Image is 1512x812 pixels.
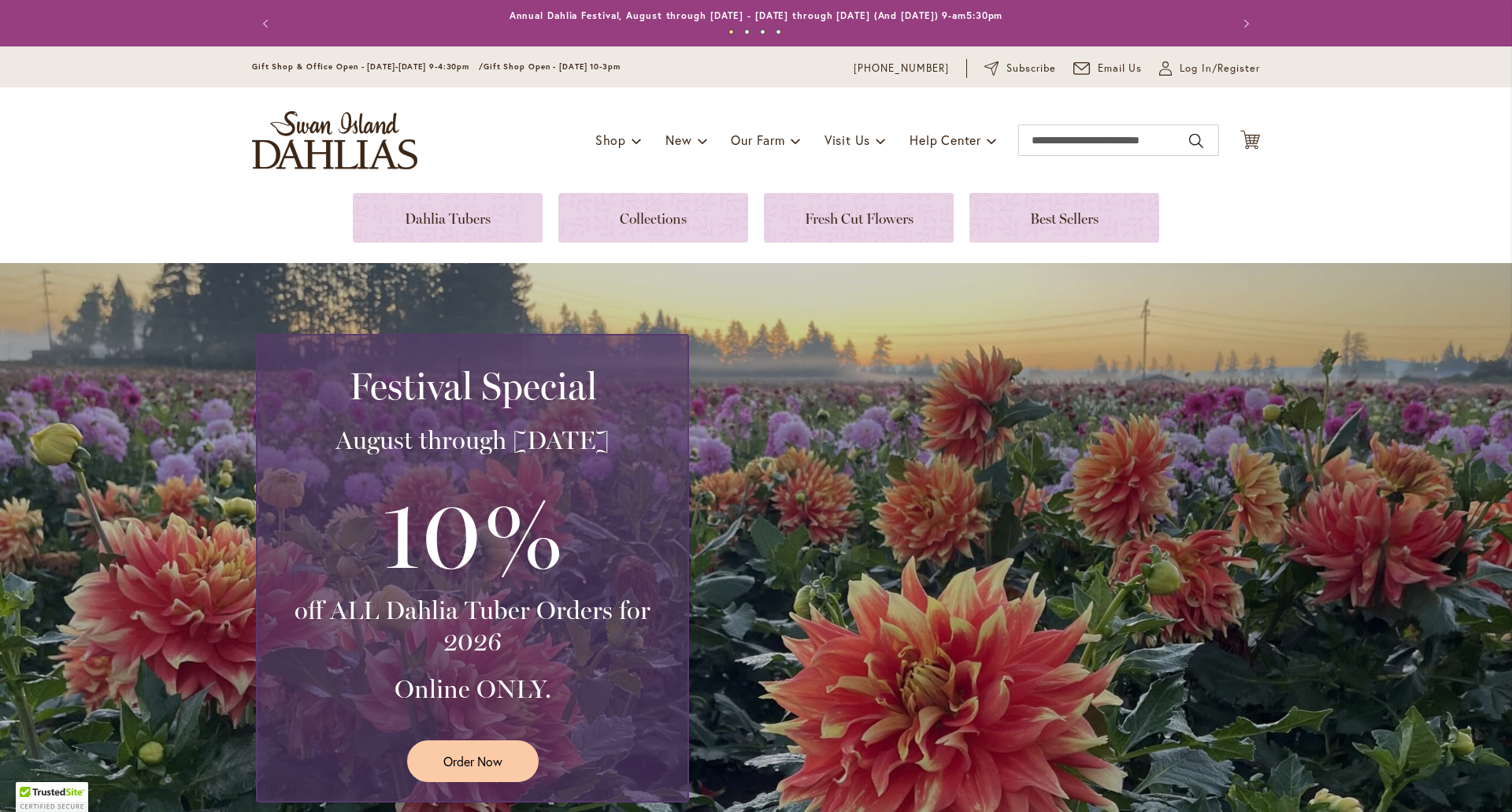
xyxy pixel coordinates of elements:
[665,132,691,148] span: New
[595,132,626,148] span: Shop
[443,752,502,770] span: Order Now
[1006,61,1056,76] span: Subscribe
[825,132,870,148] span: Visit Us
[276,673,669,705] h3: Online ONLY.
[276,425,669,456] h3: August through [DATE]
[16,782,88,812] div: TrustedSite Certified
[276,364,669,408] h2: Festival Special
[910,132,981,148] span: Help Center
[728,29,734,35] button: 1 of 4
[1180,61,1260,76] span: Log In/Register
[252,8,283,39] button: Previous
[276,595,669,658] h3: off ALL Dahlia Tuber Orders for 2026
[484,61,621,72] span: Gift Shop Open - [DATE] 10-3pm
[252,111,417,169] a: store logo
[1228,8,1260,39] button: Next
[510,9,1003,21] a: Annual Dahlia Festival, August through [DATE] - [DATE] through [DATE] (And [DATE]) 9-am5:30pm
[276,472,669,595] h3: 10%
[760,29,765,35] button: 3 of 4
[1073,61,1143,76] a: Email Us
[776,29,781,35] button: 4 of 4
[1159,61,1260,76] a: Log In/Register
[744,29,750,35] button: 2 of 4
[984,61,1056,76] a: Subscribe
[407,740,539,782] a: Order Now
[252,61,484,72] span: Gift Shop & Office Open - [DATE]-[DATE] 9-4:30pm /
[854,61,949,76] a: [PHONE_NUMBER]
[1098,61,1143,76] span: Email Us
[731,132,784,148] span: Our Farm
